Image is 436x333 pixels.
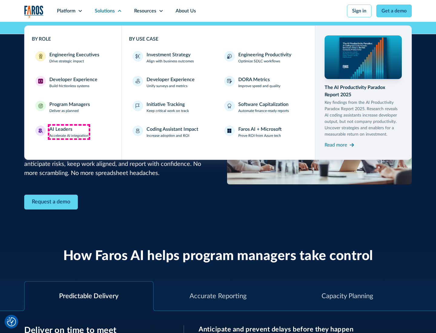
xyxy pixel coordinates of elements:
[49,101,90,108] div: Program Managers
[147,83,187,89] p: Unify surveys and metrics
[7,317,16,326] button: Cookie Settings
[347,5,372,17] a: Sign in
[49,108,79,114] p: Deliver as planned
[238,58,280,64] p: Optimize SDLC workflows
[49,58,84,64] p: Drive strategic impact
[325,100,402,138] p: Key findings from the AI Productivity Paradox Report 2025. Research reveals AI coding assistants ...
[24,195,78,209] a: Contact Modal
[129,122,216,142] a: Coding Assistant ImpactIncrease adoption and ROI
[221,72,308,92] a: DORA MetricsImprove speed and quality
[221,97,308,117] a: Software CapitalizationAutomate finance-ready reports
[38,104,43,108] img: Program Managers
[32,122,114,142] a: AI LeadersAI LeadersAccelerate AI integration
[325,84,402,98] div: The AI Productivity Paradox Report 2025
[32,35,114,43] div: BY ROLE
[221,48,308,68] a: Engineering ProductivityOptimize SDLC workflows
[38,54,43,59] img: Engineering Executives
[32,72,114,92] a: Developer ExperienceDeveloper ExperienceBuild frictionless systems
[134,7,156,15] div: Resources
[32,97,114,117] a: Program ManagersProgram ManagersDeliver as planned
[238,133,281,138] p: Prove ROI from Azure tech
[325,141,347,149] div: Read more
[49,83,89,89] p: Build frictionless systems
[95,7,115,15] div: Solutions
[147,58,194,64] p: Align with business outcomes
[49,133,88,138] p: Accelerate AI integration
[147,133,189,138] p: Increase adoption and ROI
[238,83,280,89] p: Improve speed and quality
[24,22,412,160] nav: Solutions
[38,128,43,133] img: AI Leaders
[238,76,270,83] div: DORA Metrics
[49,76,97,83] div: Developer Experience
[325,35,402,150] a: The AI Productivity Paradox Report 2025Key findings from the AI Productivity Paradox Report 2025....
[49,126,72,133] div: AI Leaders
[322,291,373,301] div: Capacity Planning
[24,5,44,18] img: Logo of the analytics and reporting company Faros.
[147,76,195,83] div: Developer Experience
[238,51,291,58] div: Engineering Productivity
[129,48,216,68] a: Investment StrategyAlign with business outcomes
[238,108,289,114] p: Automate finance-ready reports
[63,248,373,264] h2: How Faros AI helps program managers take control
[147,101,185,108] div: Initiative Tracking
[129,35,308,43] div: BY USE CASE
[221,122,308,142] a: Faros AI + MicrosoftProve ROI from Azure tech
[238,101,289,108] div: Software Capitalization
[49,51,99,58] div: Engineering Executives
[24,5,44,18] a: home
[7,317,16,326] img: Revisit consent button
[38,79,43,84] img: Developer Experience
[129,97,216,117] a: Initiative TrackingKeep critical work on track
[376,5,412,17] a: Get a demo
[147,108,189,114] p: Keep critical work on track
[129,72,216,92] a: Developer ExperienceUnify surveys and metrics
[147,51,190,58] div: Investment Strategy
[57,7,75,15] div: Platform
[238,126,282,133] div: Faros AI + Microsoft
[59,291,118,301] div: Predictable Delivery
[32,48,114,68] a: Engineering ExecutivesEngineering ExecutivesDrive strategic impact
[190,291,246,301] div: Accurate Reporting
[147,126,198,133] div: Coding Assistant Impact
